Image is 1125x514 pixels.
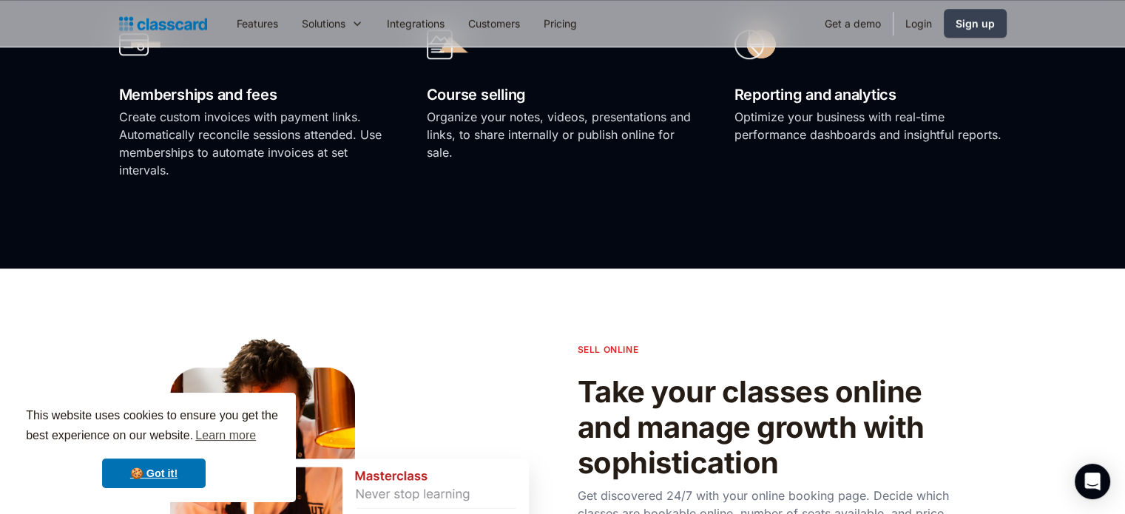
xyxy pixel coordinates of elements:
span: This website uses cookies to ensure you get the best experience on our website. [26,407,282,447]
div: Open Intercom Messenger [1075,464,1110,499]
div: Domain Overview [56,87,132,97]
a: dismiss cookie message [102,459,206,488]
h2: Memberships and fees [119,82,391,108]
a: home [119,13,207,34]
img: tab_keywords_by_traffic_grey.svg [147,86,159,98]
p: Optimize your business with real-time performance dashboards and insightful reports. [734,108,1007,143]
a: Sign up [944,9,1007,38]
div: Sign up [956,16,995,31]
a: Features [225,7,290,40]
div: Keywords by Traffic [163,87,249,97]
a: Customers [456,7,532,40]
h2: Take your classes online and manage growth with sophistication [578,374,962,481]
p: Create custom invoices with payment links. Automatically reconcile sessions attended. Use members... [119,108,391,179]
div: Solutions [302,16,345,31]
a: Login [893,7,944,40]
a: Integrations [375,7,456,40]
h2: Reporting and analytics [734,82,1007,108]
img: website_grey.svg [24,38,36,50]
div: cookieconsent [12,393,296,502]
a: learn more about cookies [193,425,258,447]
h2: Course selling [427,82,699,108]
div: Solutions [290,7,375,40]
div: v 4.0.25 [41,24,72,35]
a: Pricing [532,7,589,40]
img: tab_domain_overview_orange.svg [40,86,52,98]
p: Organize your notes, videos, presentations and links, to share internally or publish online for s... [427,108,699,161]
img: logo_orange.svg [24,24,36,35]
p: sell online [578,342,639,356]
a: Get a demo [813,7,893,40]
div: Domain: [DOMAIN_NAME] [38,38,163,50]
